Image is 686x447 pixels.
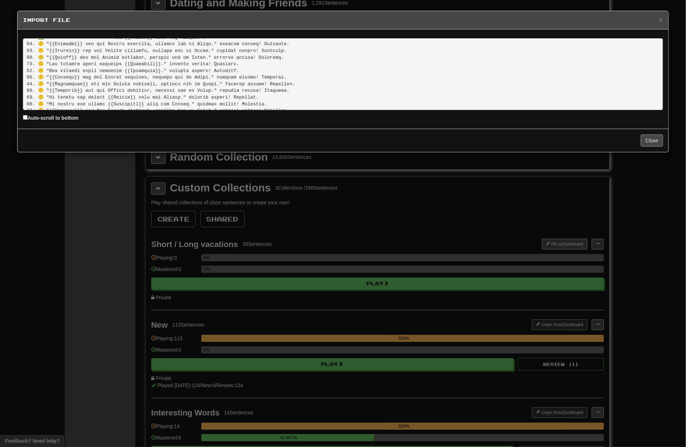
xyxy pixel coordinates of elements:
span: × [659,15,663,24]
button: Close [659,16,663,23]
pre: 2. ✅ Lorem "Ipsu dolors {{Ametconsec}} adip eli sed Doei temp incididunt.". 0. ✅ Utlab "Etd {{Mag... [23,38,663,110]
h5: Import File [23,16,663,24]
label: Auto-scroll to bottom [23,114,663,122]
input: Auto-scroll to bottom [23,115,28,120]
button: Close [641,134,663,147]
